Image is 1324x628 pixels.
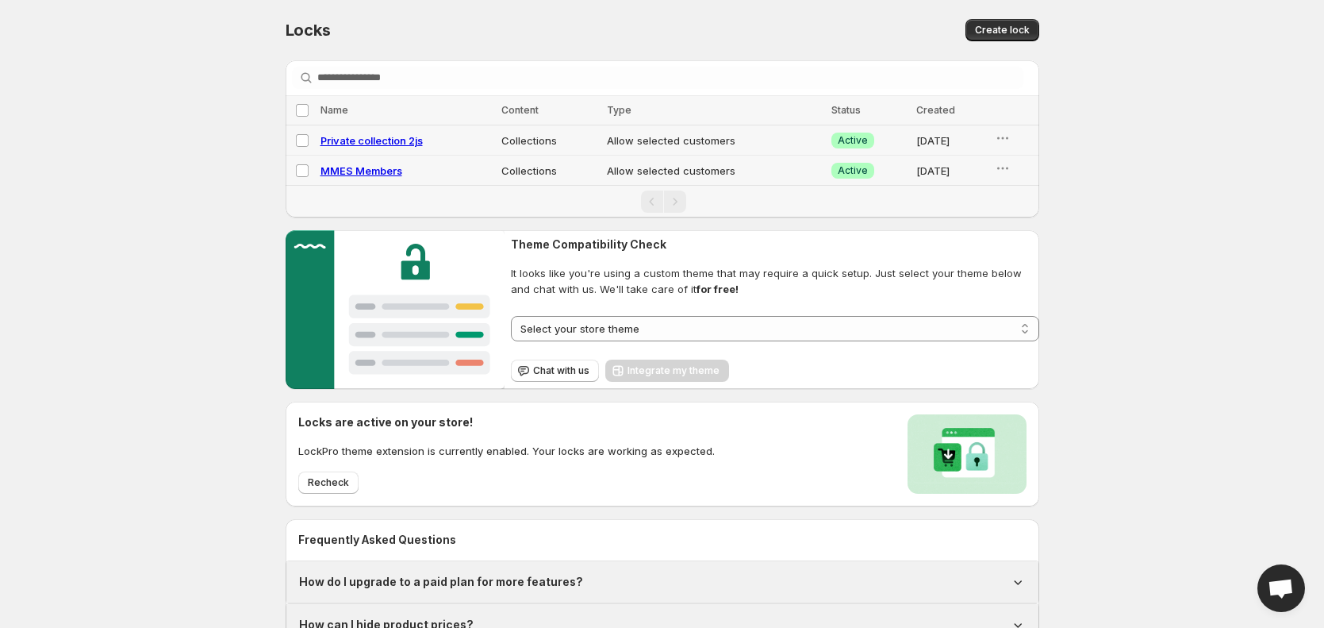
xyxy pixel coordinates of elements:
div: Open chat [1257,564,1305,612]
td: Allow selected customers [602,156,826,186]
span: Name [320,104,348,116]
strong: for free! [697,283,739,295]
span: Created [916,104,955,116]
h1: How do I upgrade to a paid plan for more features? [299,574,583,590]
span: Chat with us [533,364,589,377]
span: Status [831,104,861,116]
span: Active [838,164,868,177]
button: Recheck [298,472,359,494]
span: Create lock [975,24,1030,37]
td: Collections [497,125,602,156]
button: Chat with us [511,360,599,382]
nav: Pagination [286,185,1039,218]
img: Customer support [286,230,505,389]
span: Active [838,134,868,147]
td: [DATE] [911,156,990,186]
span: It looks like you're using a custom theme that may require a quick setup. Just select your theme ... [511,265,1038,297]
p: LockPro theme extension is currently enabled. Your locks are working as expected. [298,443,715,459]
a: MMES Members [320,164,402,177]
td: [DATE] [911,125,990,156]
img: Locks activated [908,414,1027,494]
h2: Locks are active on your store! [298,414,715,430]
a: Private collection 2js [320,134,423,147]
span: Recheck [308,476,349,489]
span: Type [607,104,631,116]
span: Locks [286,21,331,40]
td: Allow selected customers [602,125,826,156]
button: Create lock [965,19,1039,41]
h2: Frequently Asked Questions [298,532,1027,548]
span: Content [501,104,539,116]
h2: Theme Compatibility Check [511,237,1038,252]
td: Collections [497,156,602,186]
